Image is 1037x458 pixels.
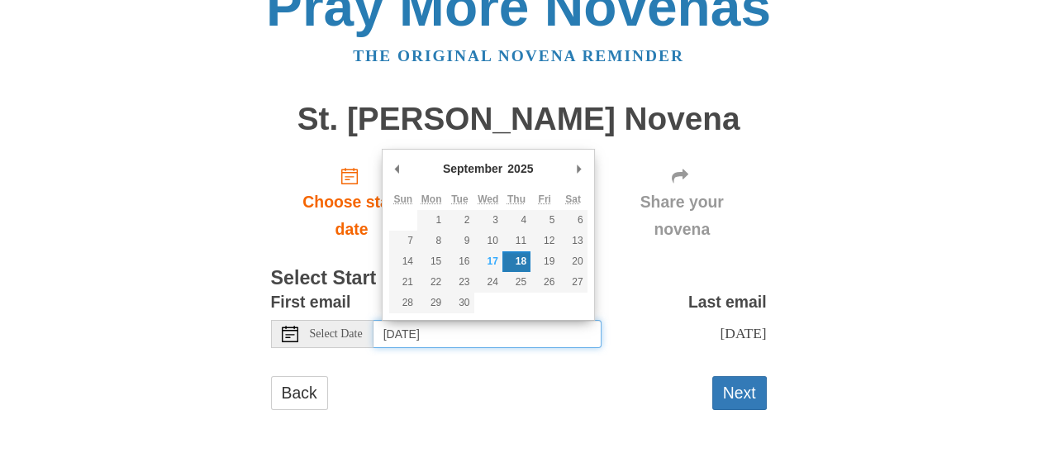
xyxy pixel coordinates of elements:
button: 15 [417,251,445,272]
abbr: Friday [539,193,551,205]
abbr: Sunday [393,193,412,205]
button: 21 [389,272,417,293]
input: Use the arrow keys to pick a date [373,320,602,348]
button: Next [712,376,767,410]
button: 14 [389,251,417,272]
div: Click "Next" to confirm your start date first. [597,153,767,251]
button: 27 [559,272,587,293]
a: The original novena reminder [353,47,684,64]
label: Last email [688,289,767,316]
button: 25 [502,272,530,293]
span: Select Date [310,328,363,340]
button: 5 [530,210,559,231]
button: 17 [474,251,502,272]
button: 8 [417,231,445,251]
a: Choose start date [271,153,433,251]
abbr: Tuesday [451,193,468,205]
button: 12 [530,231,559,251]
button: 1 [417,210,445,231]
button: Next Month [571,156,587,181]
span: Share your novena [614,188,750,243]
button: 9 [445,231,473,251]
button: 28 [389,293,417,313]
span: [DATE] [720,325,766,341]
abbr: Wednesday [478,193,498,205]
button: Previous Month [389,156,406,181]
button: 3 [474,210,502,231]
div: 2025 [505,156,535,181]
abbr: Monday [421,193,442,205]
button: 22 [417,272,445,293]
abbr: Thursday [507,193,526,205]
button: 30 [445,293,473,313]
a: Back [271,376,328,410]
button: 18 [502,251,530,272]
button: 20 [559,251,587,272]
span: Choose start date [288,188,416,243]
button: 26 [530,272,559,293]
button: 10 [474,231,502,251]
button: 29 [417,293,445,313]
button: 4 [502,210,530,231]
button: 11 [502,231,530,251]
button: 16 [445,251,473,272]
button: 7 [389,231,417,251]
div: September [440,156,505,181]
label: First email [271,289,351,316]
button: 2 [445,210,473,231]
button: 19 [530,251,559,272]
button: 6 [559,210,587,231]
h1: St. [PERSON_NAME] Novena [271,102,767,137]
abbr: Saturday [565,193,581,205]
button: 23 [445,272,473,293]
button: 24 [474,272,502,293]
h3: Select Start Date [271,268,767,289]
button: 13 [559,231,587,251]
